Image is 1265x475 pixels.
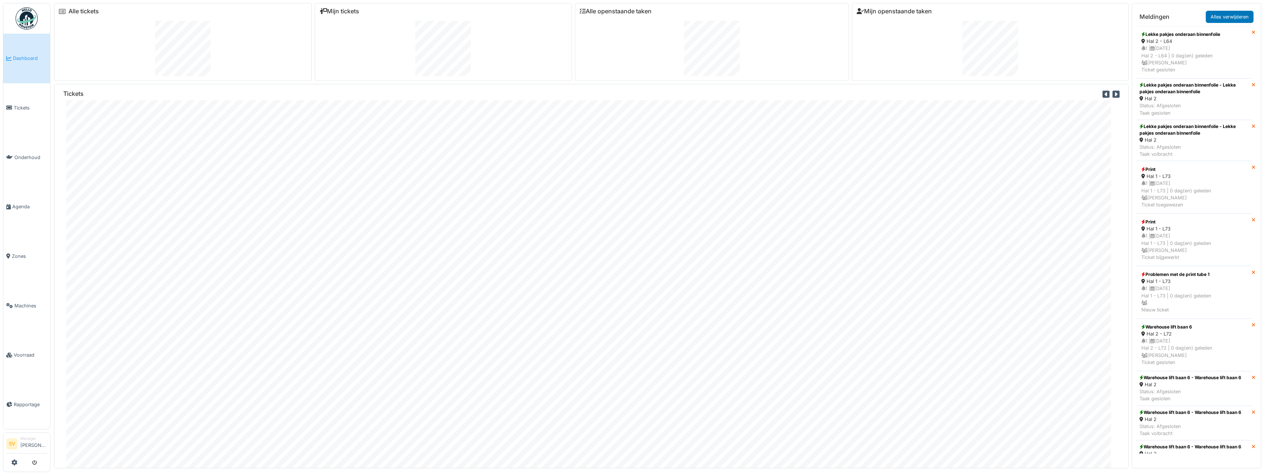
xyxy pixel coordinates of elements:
a: Mijn openstaande taken [857,8,932,15]
a: Problemen met de print tube 1 Hal 1 - L73 1 |[DATE]Hal 1 - L73 | 0 dag(en) geleden Nieuw ticket [1137,266,1252,319]
div: Hal 2 [1139,95,1249,102]
div: Lekke pakjes onderaan binnenfolie - Lekke pakjes onderaan binnenfolie [1139,123,1249,137]
a: Onderhoud [3,132,50,182]
a: Voorraad [3,330,50,380]
a: Alles verwijderen [1206,11,1254,23]
a: SV Manager[PERSON_NAME] [6,436,47,454]
div: 1 | [DATE] Hal 2 - L64 | 0 dag(en) geleden [PERSON_NAME] Ticket gesloten [1141,45,1247,73]
div: Hal 2 [1139,137,1249,144]
div: Status: Afgesloten Taak gesloten [1139,388,1241,402]
span: Tickets [14,104,47,111]
div: Status: Afgesloten Taak volbracht [1139,423,1241,437]
div: Hal 2 - L64 [1141,38,1247,45]
span: Machines [14,302,47,309]
div: Problemen met de print tube 1 [1141,271,1247,278]
div: Hal 2 [1139,381,1241,388]
span: Voorraad [14,351,47,358]
h6: Tickets [63,90,84,97]
a: Warehouse lift baan 6 - Warehouse lift baan 6 Hal 2 Status: AfgeslotenTaak volbracht [1137,406,1252,441]
div: Lekke pakjes onderaan binnenfolie [1141,31,1247,38]
span: Dashboard [13,55,47,62]
div: Manager [20,436,47,441]
a: Rapportage [3,380,50,429]
a: Warehouse lift baan 6 - Warehouse lift baan 6 Hal 2 Status: AfgeslotenTaak toegewezen [1137,440,1252,475]
div: Print [1141,219,1247,225]
div: Status: Afgesloten Taak gesloten [1139,102,1249,116]
div: Status: Afgesloten Taak volbracht [1139,144,1249,158]
span: Rapportage [14,401,47,408]
div: Hal 2 [1139,416,1241,423]
a: Lekke pakjes onderaan binnenfolie Hal 2 - L64 1 |[DATE]Hal 2 - L64 | 0 dag(en) geleden [PERSON_NA... [1137,26,1252,78]
div: Hal 1 - L73 [1141,225,1247,232]
a: Warehouse lift baan 6 - Warehouse lift baan 6 Hal 2 Status: AfgeslotenTaak gesloten [1137,371,1252,406]
a: Print Hal 1 - L73 1 |[DATE]Hal 1 - L73 | 0 dag(en) geleden [PERSON_NAME]Ticket bijgewerkt [1137,213,1252,266]
div: Hal 1 - L73 [1141,173,1247,180]
div: 1 | [DATE] Hal 1 - L73 | 0 dag(en) geleden [PERSON_NAME] Ticket toegewezen [1141,180,1247,208]
div: Hal 2 - L72 [1141,330,1247,337]
li: [PERSON_NAME] [20,436,47,452]
a: Warehouse lift baan 6 Hal 2 - L72 1 |[DATE]Hal 2 - L72 | 0 dag(en) geleden [PERSON_NAME]Ticket ge... [1137,319,1252,371]
div: 1 | [DATE] Hal 1 - L73 | 0 dag(en) geleden [PERSON_NAME] Ticket bijgewerkt [1141,232,1247,261]
a: Lekke pakjes onderaan binnenfolie - Lekke pakjes onderaan binnenfolie Hal 2 Status: AfgeslotenTaa... [1137,120,1252,161]
div: Warehouse lift baan 6 [1141,324,1247,330]
li: SV [6,438,17,449]
a: Alle tickets [68,8,99,15]
span: Onderhoud [14,154,47,161]
a: Dashboard [3,34,50,83]
div: Hal 2 [1139,450,1241,457]
a: Zones [3,232,50,281]
a: Machines [3,281,50,330]
a: Lekke pakjes onderaan binnenfolie - Lekke pakjes onderaan binnenfolie Hal 2 Status: AfgeslotenTaa... [1137,78,1252,120]
div: Warehouse lift baan 6 - Warehouse lift baan 6 [1139,374,1241,381]
div: Lekke pakjes onderaan binnenfolie - Lekke pakjes onderaan binnenfolie [1139,82,1249,95]
img: Badge_color-CXgf-gQk.svg [16,7,38,30]
div: Warehouse lift baan 6 - Warehouse lift baan 6 [1139,444,1241,450]
a: Mijn tickets [319,8,359,15]
a: Tickets [3,83,50,133]
span: Agenda [12,203,47,210]
div: 1 | [DATE] Hal 2 - L72 | 0 dag(en) geleden [PERSON_NAME] Ticket gesloten [1141,337,1247,366]
span: Zones [12,253,47,260]
div: Hal 1 - L73 [1141,278,1247,285]
a: Print Hal 1 - L73 1 |[DATE]Hal 1 - L73 | 0 dag(en) geleden [PERSON_NAME]Ticket toegewezen [1137,161,1252,213]
a: Alle openstaande taken [580,8,652,15]
h6: Meldingen [1139,13,1169,20]
a: Agenda [3,182,50,232]
div: Print [1141,166,1247,173]
div: Warehouse lift baan 6 - Warehouse lift baan 6 [1139,409,1241,416]
div: 1 | [DATE] Hal 1 - L73 | 0 dag(en) geleden Nieuw ticket [1141,285,1247,313]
